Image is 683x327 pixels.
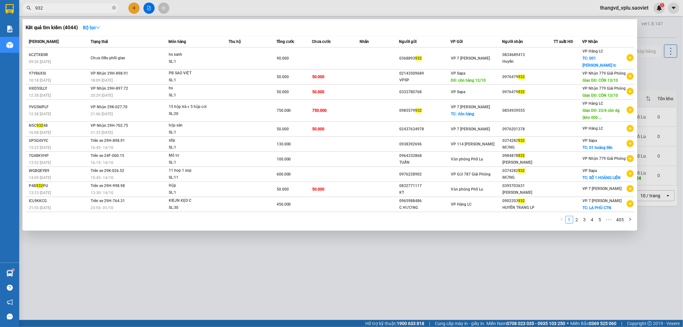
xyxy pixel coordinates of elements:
strong: Bộ lọc [83,25,100,30]
div: Chưa điều phối giao [91,55,139,62]
img: warehouse-icon [6,270,13,277]
span: VP Sapa [451,71,466,76]
span: 13:30 - 14/10 [91,191,113,195]
div: MỪNG [502,144,553,151]
span: VP Nhận 29K-027.70 [91,105,127,109]
span: 932 [518,138,525,143]
span: Trên xe 29H-898.91 [91,138,125,143]
div: 11 hop 1 xop [169,167,217,174]
span: VP 114 [PERSON_NAME] [451,142,495,146]
div: Y7Y86XSI [29,70,89,77]
div: YVG5MPLF [29,104,89,110]
div: N5C 48 [29,122,89,129]
div: hs xanh [169,51,217,58]
span: close-circle [112,5,116,11]
span: 15:22 [DATE] [29,145,51,150]
div: 7G48KVHP [29,152,89,159]
span: 932 [36,184,43,188]
a: 405 [614,216,626,223]
div: SL: 11 [169,174,217,181]
div: SL: 30 [169,204,217,211]
div: 0985579 [400,107,451,114]
span: 13:52 [DATE] [29,160,51,165]
span: Trên xe 29H-998.98 [91,184,125,188]
span: notification [7,299,13,305]
div: 0832771117 [400,183,451,189]
span: 932 [415,108,422,113]
span: [PERSON_NAME] [29,39,59,44]
span: 12:58 [DATE] [29,112,51,116]
div: C HƯƠNG [400,204,451,211]
span: Người gửi [399,39,417,44]
span: Trạng thái [91,39,108,44]
div: 02437634978 [400,126,451,133]
span: plus-circle [627,73,634,80]
div: SL: 1 [169,189,217,196]
span: TC: 001 [PERSON_NAME] lc [583,56,616,68]
div: Huyền [502,58,553,65]
span: plus-circle [627,200,634,207]
span: search [27,6,31,10]
span: 50.000 [277,90,289,94]
span: VP 7 [PERSON_NAME] [451,56,490,61]
img: warehouse-icon [6,42,13,48]
span: close-circle [112,6,116,10]
div: SL: 1 [169,144,217,151]
div: 0834689413 [502,52,553,58]
div: Hộp [169,182,217,189]
div: TUẤN [400,159,451,166]
span: VP Hàng LC [583,126,604,131]
span: Người nhận [502,39,523,44]
span: 932 [518,90,525,94]
div: 0368893 [400,55,451,62]
span: VP Hàng LC [583,49,604,53]
div: 0976228902 [400,171,451,178]
div: KIEJN KẸO C [169,197,217,204]
li: 2 [573,216,581,224]
span: 750.000 [312,108,327,113]
span: 130.000 [277,142,291,146]
li: 3 [581,216,589,224]
span: VP Gửi [451,39,463,44]
span: VP Nhận [582,39,598,44]
span: TC: 01 hoàng liên [583,145,613,150]
span: 932 [518,199,525,203]
div: 0333780768 [400,89,451,95]
span: plus-circle [627,140,634,147]
span: 750.000 [277,108,291,113]
span: 50.000 [277,75,289,79]
span: 600.000 [277,172,291,176]
span: 16:45 - 14/10 [91,145,113,150]
li: 4 [589,216,596,224]
span: VP Nhận 779 Giải Phóng [583,71,626,76]
span: VP Sapa [451,90,466,94]
div: 0938392696 [400,141,451,148]
li: Previous Page [558,216,565,224]
span: VP Sapa [583,138,597,143]
span: 450.000 [277,202,291,207]
div: 0902203 [502,198,553,204]
span: 50.000 [312,187,324,192]
span: TC: SỐ 1 HOÀNG LIÊN [583,176,621,180]
span: Giao DĐ: CÒN 13/10 [583,93,618,98]
span: Chưa cước [312,39,331,44]
li: 1 [565,216,573,224]
div: 0964332868 [400,152,451,159]
div: SL: 1 [169,159,217,166]
span: left [560,217,564,221]
span: message [7,314,13,320]
span: 50.000 [277,127,289,131]
span: plus-circle [627,155,634,162]
span: 16:08 [DATE] [29,130,51,135]
div: ICL9KKCG [29,198,89,204]
span: VP 7 [PERSON_NAME] [583,199,622,203]
span: 21:35 [DATE] [91,130,113,135]
img: logo-vxr [5,4,14,14]
span: VP Gửi 787 Giải Phóng [451,172,491,176]
span: VP Nhận 29H-898.91 [91,71,128,76]
button: right [626,216,634,224]
div: 0395703631 [502,183,553,189]
button: left [558,216,565,224]
span: 10:18 [DATE] [29,78,51,83]
div: Mô tơ [169,152,217,159]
